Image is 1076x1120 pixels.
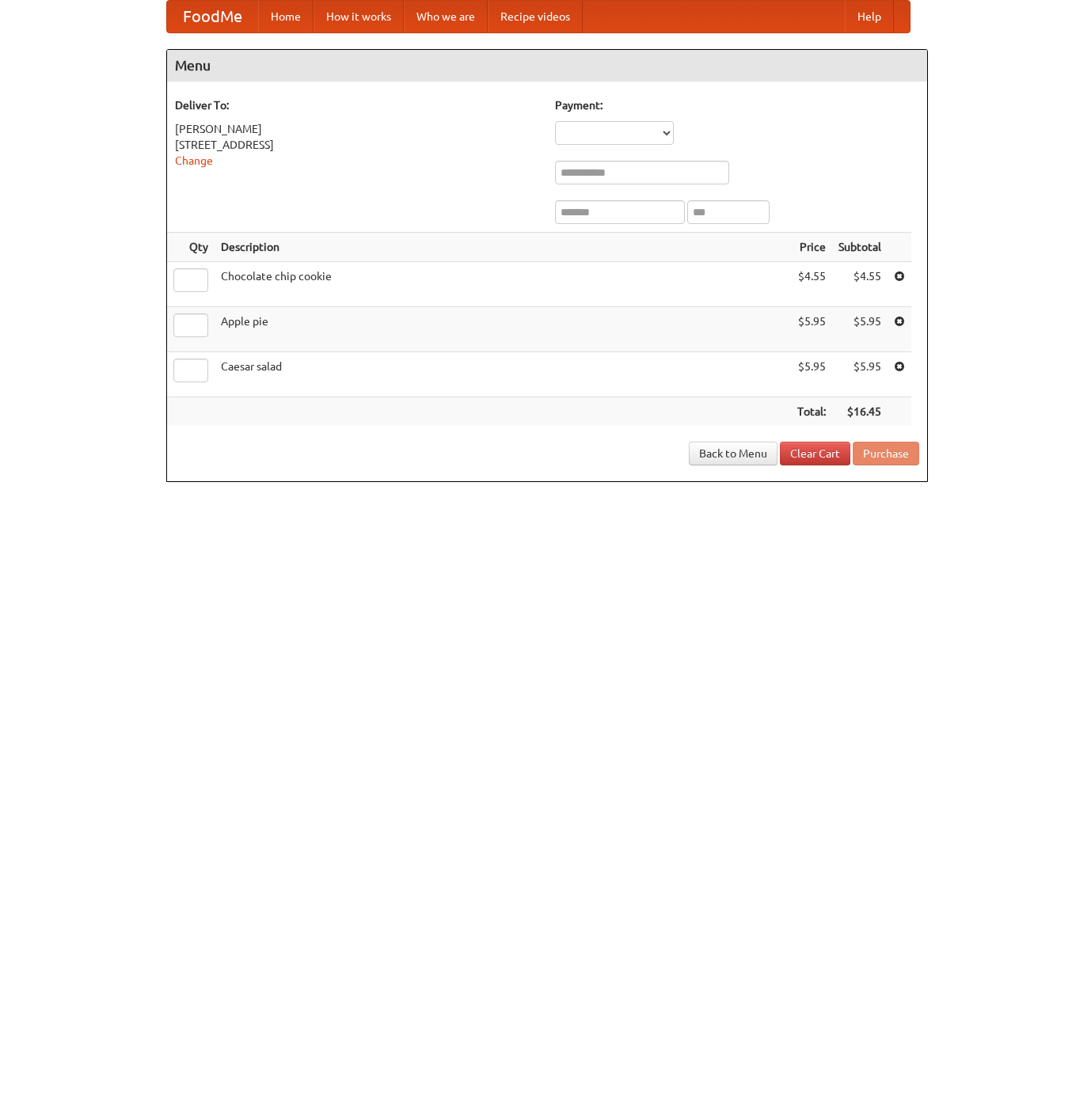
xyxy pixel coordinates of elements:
[175,97,539,113] h5: Deliver To:
[845,1,894,32] a: Help
[689,442,778,465] a: Back to Menu
[175,154,213,167] a: Change
[258,1,314,32] a: Home
[175,137,539,153] div: [STREET_ADDRESS]
[488,1,583,32] a: Recipe videos
[555,97,919,113] h5: Payment:
[175,121,539,137] div: [PERSON_NAME]
[167,50,927,82] h4: Menu
[215,307,791,352] td: Apple pie
[314,1,404,32] a: How it works
[215,233,791,262] th: Description
[215,352,791,397] td: Caesar salad
[791,352,832,397] td: $5.95
[791,307,832,352] td: $5.95
[791,233,832,262] th: Price
[167,1,258,32] a: FoodMe
[832,233,888,262] th: Subtotal
[791,397,832,427] th: Total:
[832,307,888,352] td: $5.95
[853,442,919,465] button: Purchase
[404,1,488,32] a: Who we are
[167,233,215,262] th: Qty
[832,397,888,427] th: $16.45
[832,352,888,397] td: $5.95
[791,262,832,307] td: $4.55
[215,262,791,307] td: Chocolate chip cookie
[832,262,888,307] td: $4.55
[780,442,850,465] a: Clear Cart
